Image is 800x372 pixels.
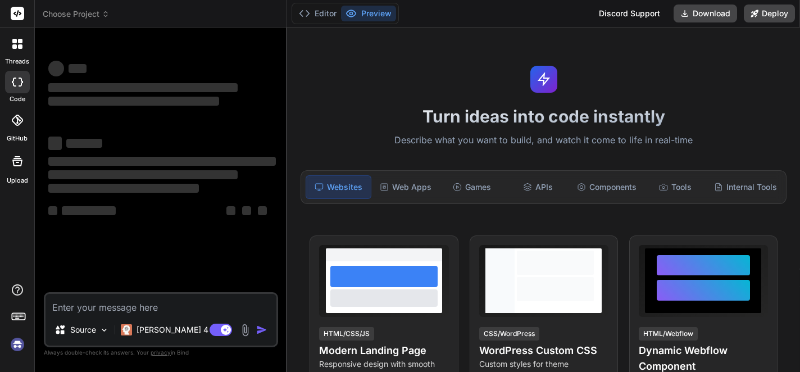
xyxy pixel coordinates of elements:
[242,206,251,215] span: ‌
[48,97,219,106] span: ‌
[294,106,793,126] h1: Turn ideas into code instantly
[319,327,374,341] div: HTML/CSS/JS
[258,206,267,215] span: ‌
[256,324,267,335] img: icon
[44,347,278,358] p: Always double-check its answers. Your in Bind
[69,64,87,73] span: ‌
[319,343,448,359] h4: Modern Landing Page
[306,175,371,199] div: Websites
[48,137,62,150] span: ‌
[294,6,341,21] button: Editor
[66,139,102,148] span: ‌
[374,175,438,199] div: Web Apps
[7,134,28,143] label: GitHub
[294,133,793,148] p: Describe what you want to build, and watch it come to life in real-time
[5,57,29,66] label: threads
[710,175,781,199] div: Internal Tools
[48,206,57,215] span: ‌
[479,343,608,359] h4: WordPress Custom CSS
[43,8,110,20] span: Choose Project
[226,206,235,215] span: ‌
[137,324,220,335] p: [PERSON_NAME] 4 S..
[99,325,109,335] img: Pick Models
[479,327,539,341] div: CSS/WordPress
[506,175,570,199] div: APIs
[48,184,199,193] span: ‌
[70,324,96,335] p: Source
[151,349,171,356] span: privacy
[572,175,641,199] div: Components
[674,4,737,22] button: Download
[639,327,698,341] div: HTML/Webflow
[48,170,238,179] span: ‌
[10,94,25,104] label: code
[8,335,27,354] img: signin
[744,4,795,22] button: Deploy
[643,175,707,199] div: Tools
[62,206,116,215] span: ‌
[440,175,504,199] div: Games
[48,83,238,92] span: ‌
[239,324,252,337] img: attachment
[592,4,667,22] div: Discord Support
[48,61,64,76] span: ‌
[7,176,28,185] label: Upload
[48,157,276,166] span: ‌
[121,324,132,335] img: Claude 4 Sonnet
[341,6,396,21] button: Preview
